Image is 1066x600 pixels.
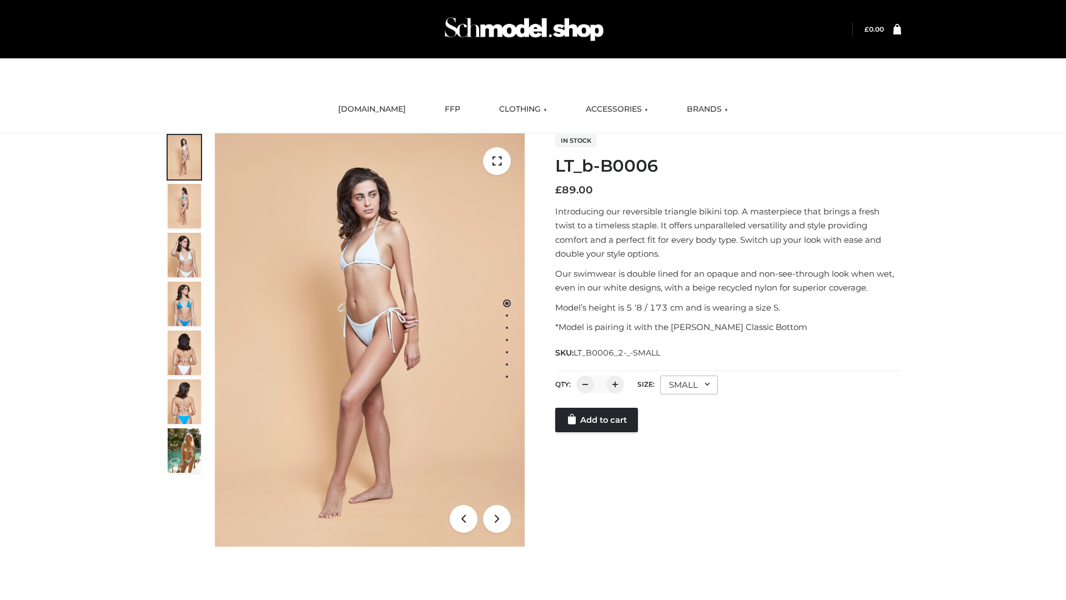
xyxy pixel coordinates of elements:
a: [DOMAIN_NAME] [330,97,414,122]
p: *Model is pairing it with the [PERSON_NAME] Classic Bottom [555,320,901,334]
a: £0.00 [864,25,884,33]
a: ACCESSORIES [577,97,656,122]
div: SMALL [660,376,718,394]
img: ArielClassicBikiniTop_CloudNine_AzureSky_OW114ECO_4-scaled.jpg [168,282,201,326]
label: Size: [637,380,655,388]
a: FFP [436,97,469,122]
img: Arieltop_CloudNine_AzureSky2.jpg [168,428,201,473]
img: ArielClassicBikiniTop_CloudNine_AzureSky_OW114ECO_1 [215,133,525,547]
a: Add to cart [555,408,638,432]
p: Our swimwear is double lined for an opaque and non-see-through look when wet, even in our white d... [555,267,901,295]
span: SKU: [555,346,661,359]
img: ArielClassicBikiniTop_CloudNine_AzureSky_OW114ECO_3-scaled.jpg [168,233,201,277]
h1: LT_b-B0006 [555,156,901,176]
a: CLOTHING [491,97,555,122]
span: £ [864,25,869,33]
img: Schmodel Admin 964 [441,7,607,51]
img: ArielClassicBikiniTop_CloudNine_AzureSky_OW114ECO_7-scaled.jpg [168,331,201,375]
img: ArielClassicBikiniTop_CloudNine_AzureSky_OW114ECO_8-scaled.jpg [168,379,201,424]
span: LT_B0006_2-_-SMALL [574,348,660,358]
bdi: 89.00 [555,184,593,196]
img: ArielClassicBikiniTop_CloudNine_AzureSky_OW114ECO_2-scaled.jpg [168,184,201,228]
a: BRANDS [678,97,736,122]
span: £ [555,184,562,196]
bdi: 0.00 [864,25,884,33]
p: Introducing our reversible triangle bikini top. A masterpiece that brings a fresh twist to a time... [555,204,901,261]
p: Model’s height is 5 ‘8 / 173 cm and is wearing a size S. [555,301,901,315]
span: In stock [555,134,597,147]
label: QTY: [555,380,571,388]
img: ArielClassicBikiniTop_CloudNine_AzureSky_OW114ECO_1-scaled.jpg [168,135,201,179]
